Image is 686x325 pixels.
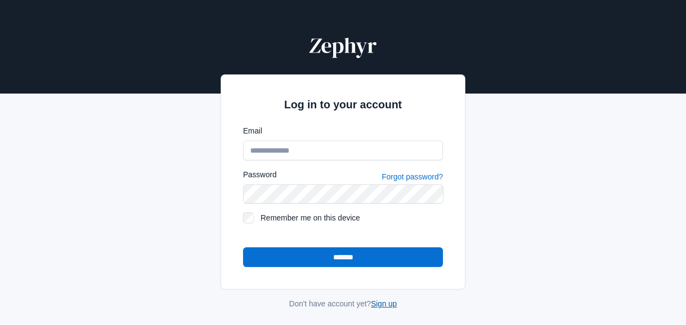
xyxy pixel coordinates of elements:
[243,97,443,112] h2: Log in to your account
[243,125,443,136] label: Email
[243,169,276,180] label: Password
[382,172,443,181] a: Forgot password?
[371,299,397,308] a: Sign up
[307,32,379,59] img: Zephyr Logo
[221,298,465,309] div: Don't have account yet?
[261,212,443,223] label: Remember me on this device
